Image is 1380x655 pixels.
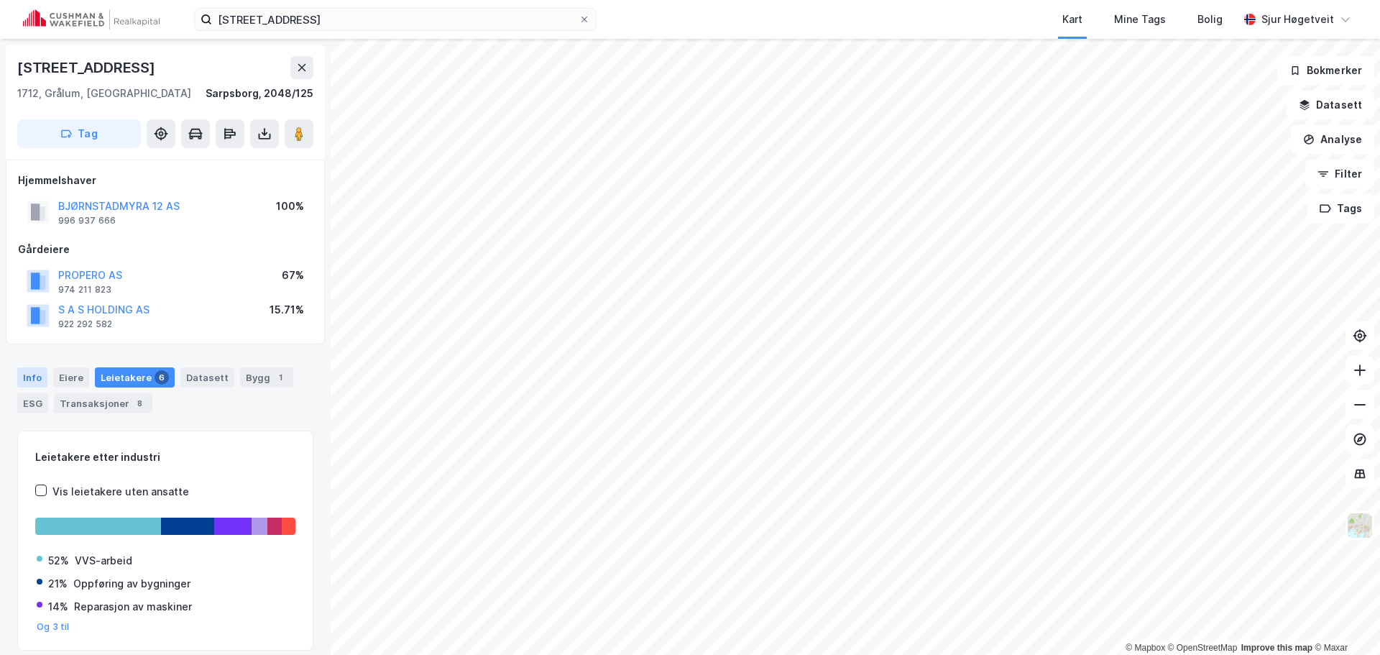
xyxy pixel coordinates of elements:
div: Vis leietakere uten ansatte [52,483,189,500]
div: 21% [48,575,68,592]
div: Oppføring av bygninger [73,575,190,592]
button: Tags [1307,194,1374,223]
a: Improve this map [1241,643,1312,653]
a: OpenStreetMap [1168,643,1238,653]
div: Leietakere etter industri [35,449,295,466]
div: Gårdeiere [18,241,313,258]
div: 1 [273,370,287,385]
img: cushman-wakefield-realkapital-logo.202ea83816669bd177139c58696a8fa1.svg [23,9,160,29]
div: Bygg [240,367,293,388]
div: 8 [132,396,147,411]
div: Bolig [1197,11,1223,28]
div: Sjur Høgetveit [1261,11,1334,28]
div: Sarpsborg, 2048/125 [206,85,313,102]
button: Tag [17,119,141,148]
div: 15.71% [270,301,304,319]
div: Reparasjon av maskiner [74,598,192,615]
button: Bokmerker [1277,56,1374,85]
input: Søk på adresse, matrikkel, gårdeiere, leietakere eller personer [212,9,579,30]
div: Mine Tags [1114,11,1166,28]
div: Eiere [53,367,89,388]
div: Datasett [180,367,234,388]
div: Info [17,367,47,388]
div: 6 [155,370,169,385]
div: 922 292 582 [58,319,112,330]
div: 52% [48,552,69,569]
div: Leietakere [95,367,175,388]
div: 67% [282,267,304,284]
div: 1712, Grålum, [GEOGRAPHIC_DATA] [17,85,191,102]
div: 100% [276,198,304,215]
button: Og 3 til [37,621,70,633]
div: ESG [17,393,48,413]
div: 14% [48,598,68,615]
button: Filter [1305,160,1374,188]
button: Datasett [1287,91,1374,119]
div: Hjemmelshaver [18,172,313,189]
div: 996 937 666 [58,215,116,226]
div: Kart [1062,11,1082,28]
div: [STREET_ADDRESS] [17,56,158,79]
img: Z [1346,512,1374,539]
div: Transaksjoner [54,393,152,413]
div: Kontrollprogram for chat [1308,586,1380,655]
button: Analyse [1291,125,1374,154]
iframe: Chat Widget [1308,586,1380,655]
a: Mapbox [1126,643,1165,653]
div: VVS-arbeid [75,552,132,569]
div: 974 211 823 [58,284,111,296]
